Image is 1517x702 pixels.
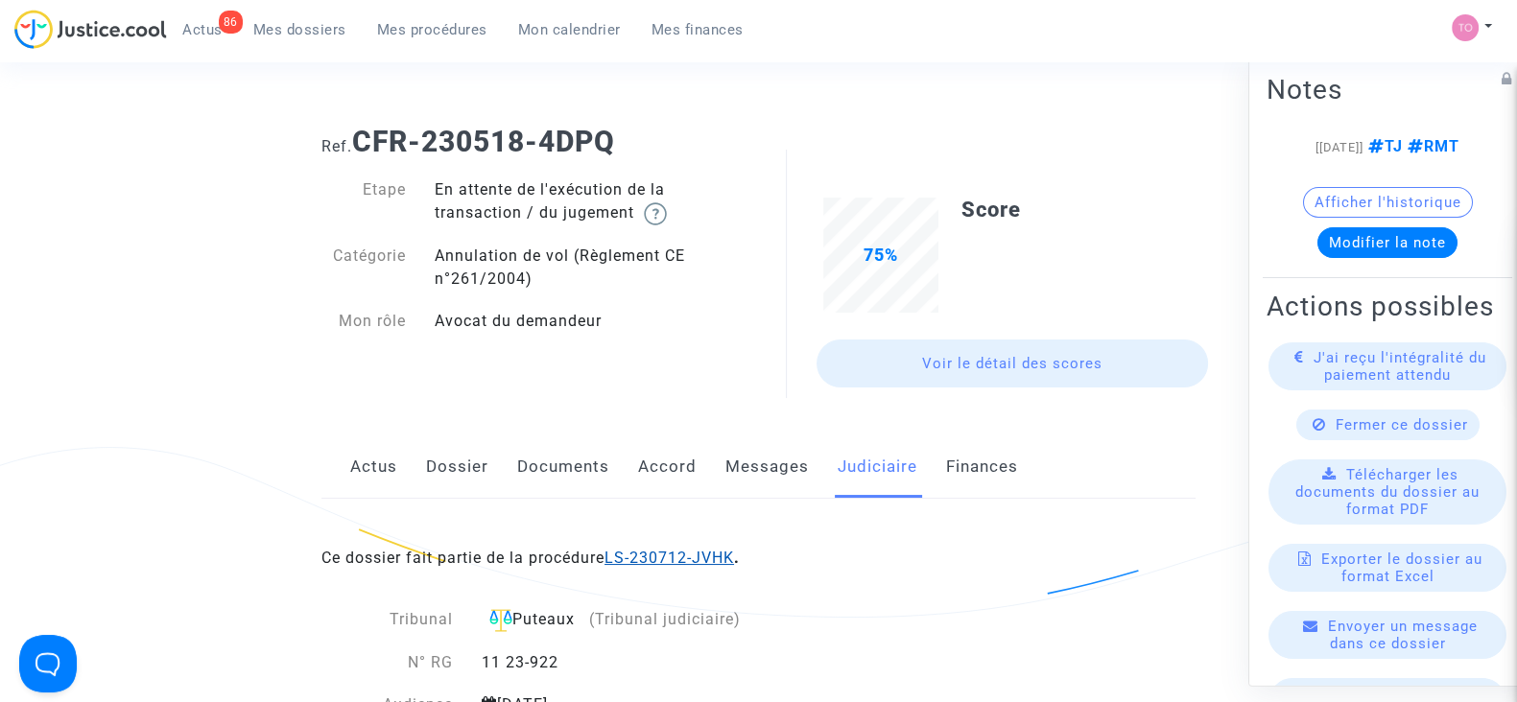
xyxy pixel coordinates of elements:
a: Mon calendrier [503,15,636,44]
span: TJ [1363,137,1403,155]
div: Catégorie [307,245,420,291]
a: 86Actus [167,15,238,44]
div: 86 [219,11,243,34]
div: Avocat du demandeur [420,310,759,333]
span: [[DATE]] [1316,140,1363,154]
span: Télécharger les documents du dossier au format PDF [1295,466,1480,518]
a: Voir le détail des scores [817,339,1208,387]
span: 75% [864,245,898,265]
img: help.svg [644,202,667,225]
img: jc-logo.svg [14,10,167,49]
div: Tribunal [321,608,467,632]
div: Puteaux [482,608,841,632]
b: . [604,549,740,567]
span: Fermer ce dossier [1336,416,1468,433]
a: Mes finances [636,15,759,44]
a: LS-230712-JVHK [604,549,734,567]
button: Afficher l'historique [1303,187,1473,218]
a: Mes dossiers [238,15,362,44]
a: Mes procédures [362,15,503,44]
span: Actus [182,21,223,38]
a: Actus [350,435,397,499]
span: Envoyer un message dans ce dossier [1328,618,1478,652]
div: Mon rôle [307,310,420,333]
h2: Actions possibles [1267,290,1508,323]
span: Mon calendrier [518,21,621,38]
span: Mes procédures [377,21,487,38]
a: Documents [517,435,609,499]
a: Finances [946,435,1018,499]
div: 11 23-922 [467,651,856,674]
span: J'ai reçu l'intégralité du paiement attendu [1314,349,1486,384]
span: Ref. [321,137,352,155]
b: CFR-230518-4DPQ [352,125,615,158]
div: Etape [307,178,420,225]
button: Modifier la note [1317,227,1458,258]
span: Ce dossier fait partie de la procédure [321,549,740,567]
span: RMT [1403,137,1459,155]
span: Exporter le dossier au format Excel [1321,550,1482,585]
img: fe1f3729a2b880d5091b466bdc4f5af5 [1452,14,1479,41]
a: Accord [638,435,697,499]
div: N° RG [321,651,467,674]
div: Annulation de vol (Règlement CE n°261/2004) [420,245,759,291]
a: Judiciaire [838,435,917,499]
img: icon-faciliter-sm.svg [489,609,512,632]
h2: Notes [1267,73,1508,106]
a: Dossier [426,435,488,499]
span: Mes finances [652,21,744,38]
iframe: Help Scout Beacon - Open [19,635,77,692]
span: (Tribunal judiciaire) [589,610,741,628]
span: Mes dossiers [253,21,346,38]
div: En attente de l'exécution de la transaction / du jugement [420,178,759,225]
a: Messages [725,435,809,499]
b: Score [961,198,1021,222]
